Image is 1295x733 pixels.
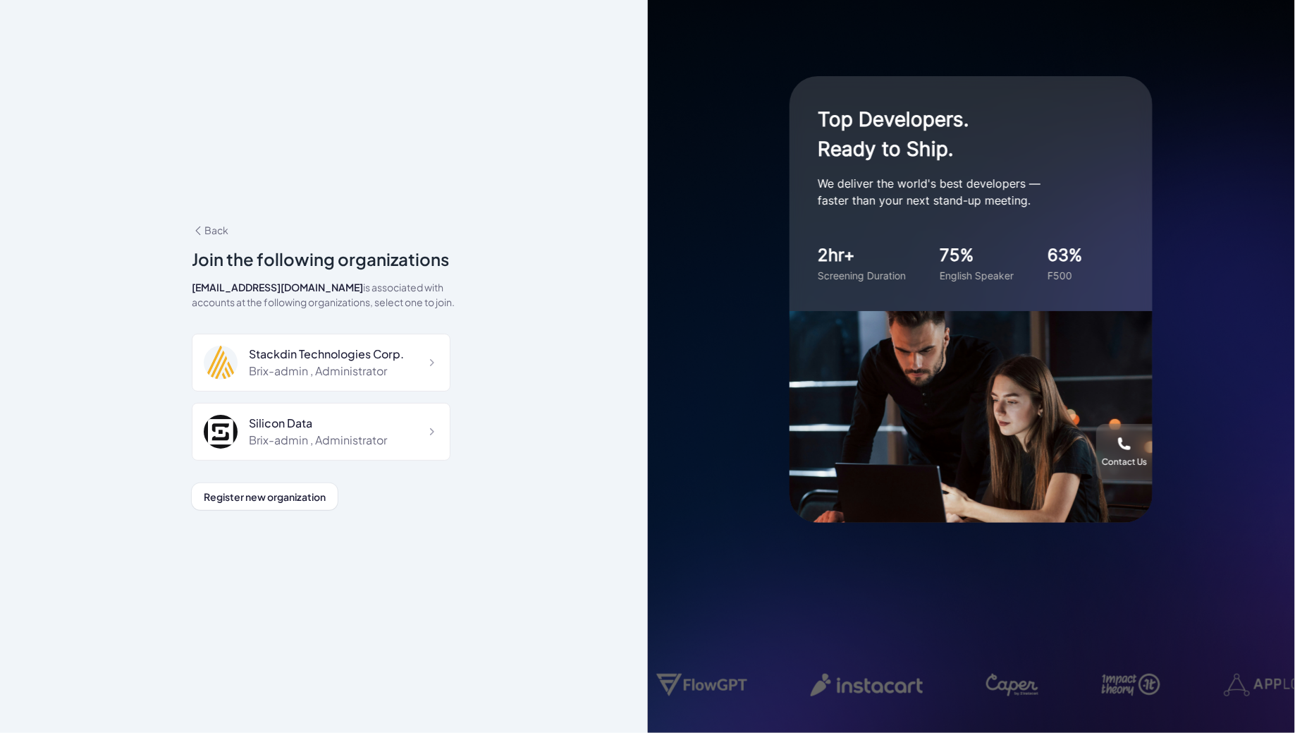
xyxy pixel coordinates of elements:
div: Brix-admin , Administrator [249,363,406,380]
div: Screening Duration [818,268,906,283]
span: [EMAIL_ADDRESS][DOMAIN_NAME] [192,281,363,293]
div: Brix-admin , Administrator [249,432,387,449]
img: e96f7ead580c415cabc780be34372f6c.png [204,346,238,380]
button: Contact Us [1096,424,1153,480]
div: 75% [940,243,1014,268]
button: Register new organization [192,483,338,510]
div: 2hr+ [818,243,906,268]
div: Join the following organizations [192,246,456,272]
div: F500 [1048,268,1083,283]
div: English Speaker [940,268,1014,283]
div: Stackdin Technologies Corp. [249,346,406,363]
span: Back [192,224,228,236]
p: We deliver the world's best developers — faster than your next stand-up meeting. [818,175,1100,209]
img: c9bb49ed41814aacacceff91b15542fe.png [204,415,238,449]
div: Silicon Data [249,415,387,432]
h1: Top Developers. Ready to Ship. [818,104,1100,164]
span: Register new organization [204,490,326,503]
div: Contact Us [1102,456,1147,468]
div: 63% [1048,243,1083,268]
